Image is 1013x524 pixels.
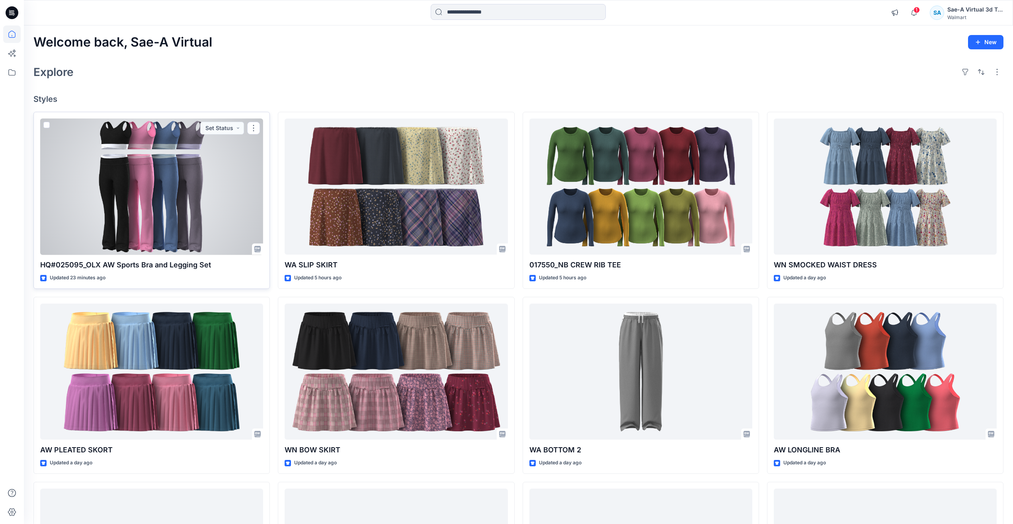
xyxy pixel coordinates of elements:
[913,7,920,13] span: 1
[33,94,1003,104] h4: Styles
[783,274,826,282] p: Updated a day ago
[50,459,92,467] p: Updated a day ago
[947,14,1003,20] div: Walmart
[529,304,752,440] a: WA BOTTOM 2
[930,6,944,20] div: SA
[294,274,342,282] p: Updated 5 hours ago
[40,444,263,456] p: AW PLEATED SKORT
[285,304,507,440] a: WN BOW SKIRT
[783,459,826,467] p: Updated a day ago
[529,259,752,271] p: 017550_NB CREW RIB TEE
[968,35,1003,49] button: New
[539,459,582,467] p: Updated a day ago
[40,304,263,440] a: AW PLEATED SKORT
[33,35,212,50] h2: Welcome back, Sae-A Virtual
[33,66,74,78] h2: Explore
[50,274,105,282] p: Updated 23 minutes ago
[539,274,586,282] p: Updated 5 hours ago
[774,119,997,255] a: WN SMOCKED WAIST DRESS
[529,119,752,255] a: 017550_NB CREW RIB TEE
[285,444,507,456] p: WN BOW SKIRT
[285,259,507,271] p: WA SLIP SKIRT
[294,459,337,467] p: Updated a day ago
[285,119,507,255] a: WA SLIP SKIRT
[774,259,997,271] p: WN SMOCKED WAIST DRESS
[947,5,1003,14] div: Sae-A Virtual 3d Team
[40,259,263,271] p: HQ#025095_OLX AW Sports Bra and Legging Set
[774,304,997,440] a: AW LONGLINE BRA
[40,119,263,255] a: HQ#025095_OLX AW Sports Bra and Legging Set
[529,444,752,456] p: WA BOTTOM 2
[774,444,997,456] p: AW LONGLINE BRA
